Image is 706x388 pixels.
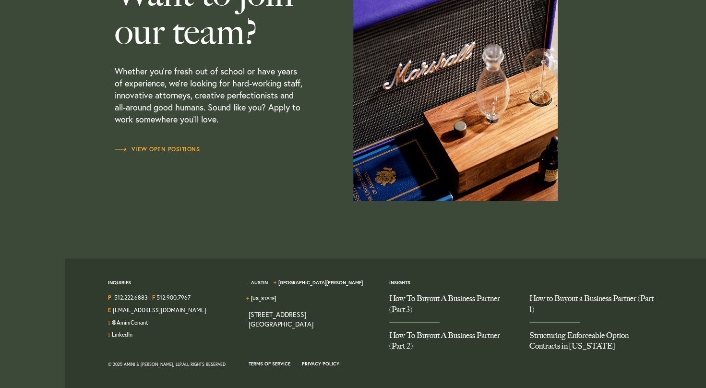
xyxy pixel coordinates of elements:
a: Terms of Service [249,360,290,366]
strong: E [108,306,111,313]
a: Call us at 5122226883 [114,294,148,301]
a: [US_STATE] [251,295,276,302]
a: Austin [251,279,268,286]
strong: P [108,294,111,301]
a: How To Buyout A Business Partner (Part 3) [389,293,515,322]
a: View Open Positions [115,145,200,154]
a: Follow us on Twitter [111,318,148,326]
a: Structuring Enforceable Option Contracts in Texas [529,323,656,358]
a: [GEOGRAPHIC_DATA][PERSON_NAME] [278,279,363,286]
span: | [149,293,151,303]
div: © 2025 Amini & [PERSON_NAME], LLP. All Rights Reserved [108,358,234,370]
p: Whether you’re fresh out of school or have years of experience, we’re looking for hard-working st... [115,51,305,145]
span: Inquiries [108,279,131,293]
a: How To Buyout A Business Partner (Part 2) [389,323,515,358]
strong: F [152,294,155,301]
a: 512.900.7967 [156,294,191,301]
a: Join us on LinkedIn [111,330,132,338]
a: Privacy Policy [302,360,339,366]
a: Insights [389,279,410,286]
a: View on map [249,309,313,328]
a: How to Buyout a Business Partner (Part 1) [529,293,656,322]
a: Email Us [113,306,206,313]
span: View Open Positions [115,146,200,152]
